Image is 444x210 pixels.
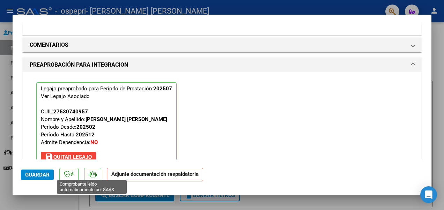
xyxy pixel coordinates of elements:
strong: 202512 [76,132,95,138]
button: Quitar Legajo [41,152,96,162]
button: Guardar [21,170,54,180]
strong: NO [90,139,98,145]
strong: Adjunte documentación respaldatoria [111,171,199,177]
div: PREAPROBACIÓN PARA INTEGRACION [23,72,421,181]
strong: [PERSON_NAME] [PERSON_NAME] [86,116,167,122]
strong: 202507 [153,85,172,92]
p: Legajo preaprobado para Período de Prestación: [36,82,177,165]
div: Open Intercom Messenger [420,186,437,203]
mat-expansion-panel-header: COMENTARIOS [23,38,421,52]
span: CUIL: Nombre y Apellido: Período Desde: Período Hasta: Admite Dependencia: [41,108,167,145]
span: Guardar [25,172,50,178]
mat-expansion-panel-header: PREAPROBACIÓN PARA INTEGRACION [23,58,421,72]
h1: COMENTARIOS [30,41,68,49]
div: 27530740957 [53,108,88,115]
div: Ver Legajo Asociado [41,92,90,100]
strong: 202502 [76,124,95,130]
span: Quitar Legajo [45,154,92,160]
mat-icon: save [45,152,53,161]
h1: PREAPROBACIÓN PARA INTEGRACION [30,61,128,69]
